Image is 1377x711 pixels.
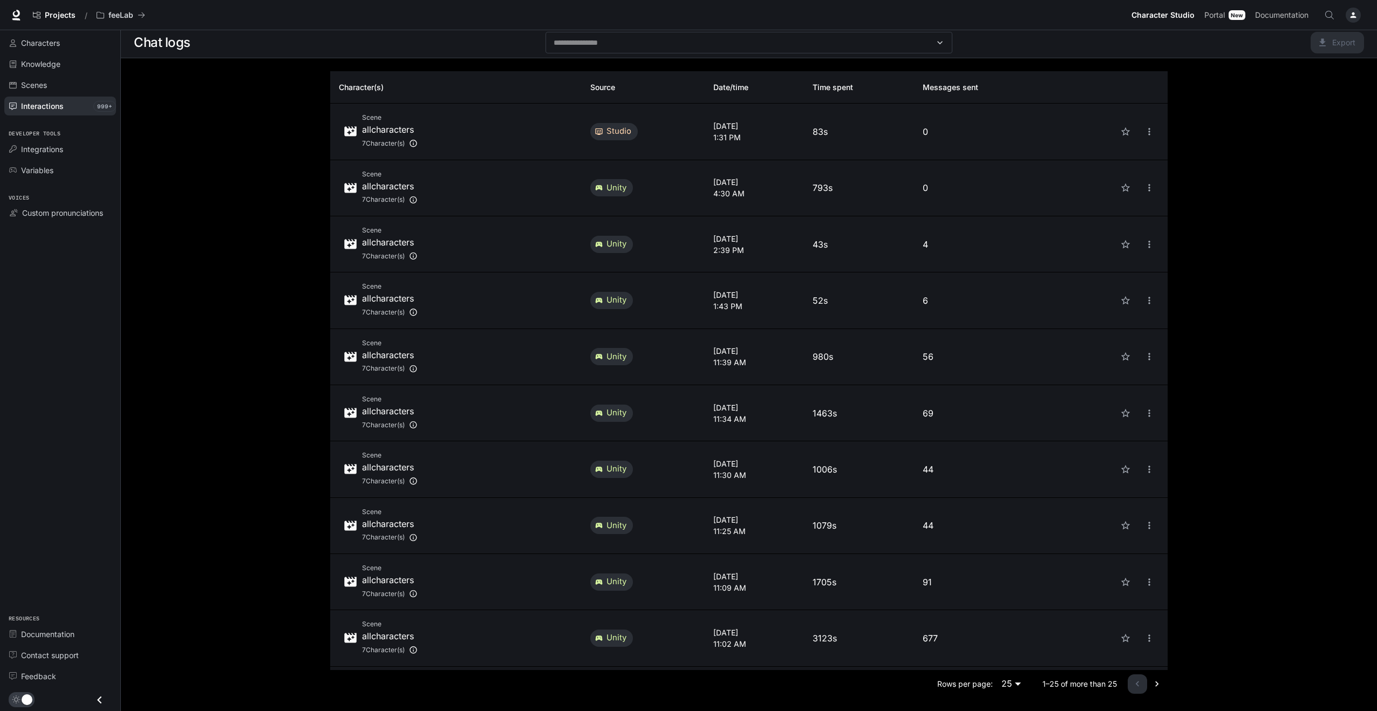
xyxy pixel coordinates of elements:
[813,463,905,476] p: 1006s
[330,71,582,104] th: Character(s)
[713,176,796,188] p: [DATE]
[362,123,418,136] p: allcharacters
[713,469,796,481] p: 11:30 AM
[80,10,92,21] div: /
[45,11,76,20] span: Projects
[22,207,103,218] span: Custom pronunciations
[362,112,418,123] span: Scene
[1251,4,1317,26] a: Documentation
[1255,9,1308,22] span: Documentation
[923,463,1044,476] p: 44
[362,225,418,236] span: Scene
[1140,178,1159,197] button: close
[1140,516,1159,535] button: close
[21,37,60,49] span: Characters
[134,32,190,53] h1: Chat logs
[600,182,633,194] span: unity
[1116,572,1135,592] button: Favorite
[923,407,1044,420] p: 69
[713,233,796,244] p: [DATE]
[600,238,633,250] span: unity
[1042,679,1117,689] p: 1–25 of more than 25
[21,58,60,70] span: Knowledge
[362,363,405,374] span: 7 Character(s)
[713,188,796,199] p: 4:30 AM
[362,307,405,318] span: 7 Character(s)
[362,532,405,543] span: 7 Character(s)
[600,407,633,419] span: unity
[362,573,418,586] p: allcharacters
[362,418,418,432] div: Zoe, Harry, Richard, Sophie, Lou, Viv, Willow
[997,675,1025,693] div: 25
[1140,460,1159,479] button: close
[1116,235,1135,254] button: Favorite
[362,461,418,474] p: allcharacters
[1116,178,1135,197] button: Favorite
[1200,4,1250,26] a: PortalNew
[1116,347,1135,366] button: Favorite
[4,161,116,180] a: Variables
[600,632,633,644] span: unity
[713,244,796,256] p: 2:39 PM
[1116,122,1135,141] button: Favorite
[108,11,133,20] p: feeLab
[713,413,796,425] p: 11:34 AM
[1116,291,1135,310] button: Favorite
[4,667,116,686] a: Feedback
[923,519,1044,532] p: 44
[713,571,796,582] p: [DATE]
[362,193,418,207] div: Zoe, Harry, Richard, Sophie, Lou, Viv, Willow
[1140,122,1159,141] button: close
[914,71,1053,104] th: Messages sent
[362,348,418,361] p: allcharacters
[813,294,905,307] p: 52s
[362,338,418,348] span: Scene
[1311,36,1364,47] span: Coming soon
[713,525,796,537] p: 11:25 AM
[362,476,405,487] span: 7 Character(s)
[21,100,64,112] span: Interactions
[582,71,705,104] th: Source
[362,420,405,430] span: 7 Character(s)
[804,71,914,104] th: Time spent
[362,586,418,601] div: Zoe, Harry, Richard, Sophie, Lou, Viv, Willow
[21,165,53,176] span: Variables
[600,295,633,306] span: unity
[4,646,116,665] a: Contact support
[362,642,418,657] div: Zoe, Harry, Richard, Sophie, Lou, Viv, Willow
[1140,235,1159,254] button: close
[713,120,796,132] p: [DATE]
[362,507,418,517] span: Scene
[932,35,947,50] button: Open
[713,514,796,525] p: [DATE]
[362,251,405,262] span: 7 Character(s)
[923,125,1044,138] p: 0
[923,294,1044,307] p: 6
[362,169,418,180] span: Scene
[923,181,1044,194] p: 0
[1127,4,1199,26] a: Character Studio
[1116,628,1135,648] button: Favorite
[600,126,638,137] span: studio
[1204,9,1225,22] span: Portal
[4,76,116,94] a: Scenes
[21,628,74,640] span: Documentation
[600,520,633,531] span: unity
[1116,516,1135,535] button: Favorite
[1140,347,1159,366] button: close
[362,281,418,292] span: Scene
[362,589,405,599] span: 7 Character(s)
[813,632,905,645] p: 3123s
[713,300,796,312] p: 1:43 PM
[28,4,80,26] a: Go to projects
[923,350,1044,363] p: 56
[362,405,418,418] p: allcharacters
[600,351,633,363] span: unity
[713,357,796,368] p: 11:39 AM
[362,180,418,193] p: allcharacters
[1319,4,1340,26] button: Open Command Menu
[4,54,116,73] a: Knowledge
[813,238,905,251] p: 43s
[93,101,116,112] span: 999+
[4,140,116,159] a: Integrations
